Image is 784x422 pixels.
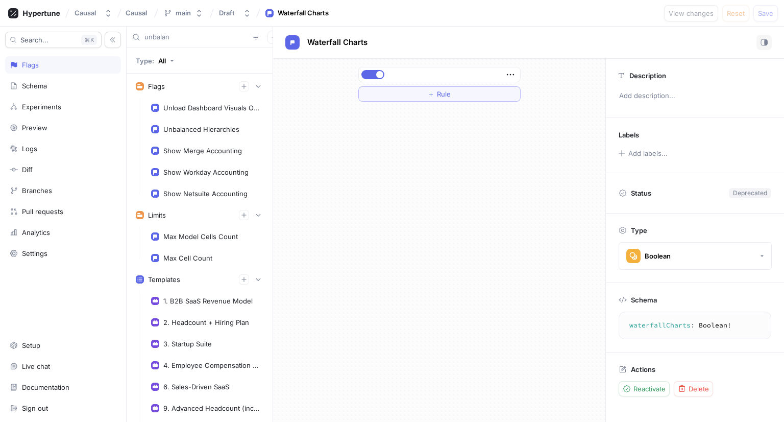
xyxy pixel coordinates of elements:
[163,104,259,112] div: Unload Dashboard Visuals Out Of View
[132,52,178,69] button: Type: All
[5,379,121,396] a: Documentation
[631,186,651,200] p: Status
[623,316,767,335] textarea: waterfallCharts: Boolean!
[689,386,709,392] span: Delete
[163,254,212,262] div: Max Cell Count
[619,242,772,270] button: Boolean
[22,103,61,111] div: Experiments
[633,386,666,392] span: Reactivate
[727,10,745,16] span: Reset
[163,125,239,133] div: Unbalanced Hierarchies
[163,147,242,155] div: Show Merge Accounting
[615,147,670,160] button: Add labels...
[163,318,249,326] div: 2. Headcount + Hiring Plan
[5,32,102,48] button: Search...K
[70,5,116,21] button: Causal
[22,166,33,174] div: Diff
[22,61,39,69] div: Flags
[148,275,180,284] div: Templates
[22,207,63,216] div: Pull requests
[215,5,255,21] button: Draft
[619,381,670,396] button: Reactivate
[163,340,212,348] div: 3. Startup Suite
[136,57,154,65] p: Type:
[631,226,647,235] p: Type
[758,10,773,16] span: Save
[163,232,238,241] div: Max Model Cells Count
[22,82,47,90] div: Schema
[615,87,775,105] p: Add description...
[307,38,367,46] span: Waterfall Charts
[81,35,97,45] div: K
[219,9,235,17] div: Draft
[22,145,37,153] div: Logs
[428,91,434,97] span: ＋
[733,189,767,198] div: Deprecated
[163,168,249,176] div: Show Workday Accounting
[22,249,47,257] div: Settings
[163,297,253,305] div: 1. B2B SaaS Revenue Model
[163,361,259,369] div: 4. Employee Compensation Calculator
[22,362,50,370] div: Live chat
[619,131,639,139] p: Labels
[664,5,718,21] button: View changes
[437,91,451,97] span: Rule
[722,5,749,21] button: Reset
[126,9,147,16] span: Causal
[669,10,714,16] span: View changes
[753,5,778,21] button: Save
[163,383,229,391] div: 6. Sales-Driven SaaS
[629,72,666,80] p: Description
[158,57,166,65] div: All
[163,190,248,198] div: Show Netsuite Accounting
[75,9,96,17] div: Causal
[159,5,207,21] button: main
[144,32,248,42] input: Search...
[631,296,657,304] p: Schema
[20,37,48,43] span: Search...
[645,252,671,261] div: Boolean
[163,404,259,412] div: 9. Advanced Headcount (incl. bonuses, raises)
[148,82,165,90] div: Flags
[631,365,655,373] p: Actions
[278,8,329,18] div: Waterfall Charts
[22,228,50,237] div: Analytics
[148,211,166,219] div: Limits
[176,9,191,17] div: main
[22,383,69,391] div: Documentation
[22,341,40,349] div: Setup
[22,404,48,412] div: Sign out
[22,186,52,195] div: Branches
[358,86,521,102] button: ＋Rule
[22,124,47,132] div: Preview
[674,381,713,396] button: Delete
[628,150,668,157] div: Add labels...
